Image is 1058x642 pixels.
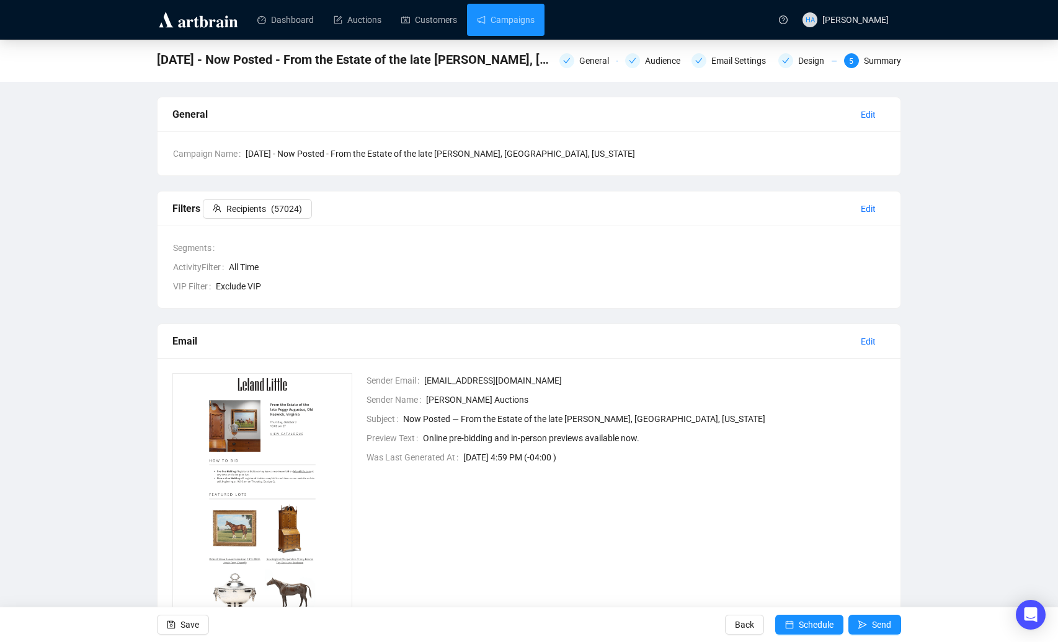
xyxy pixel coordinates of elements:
span: Now Posted — From the Estate of the late [PERSON_NAME], [GEOGRAPHIC_DATA], [US_STATE] [403,412,886,426]
div: Audience [645,53,688,68]
span: All Time [229,260,886,274]
span: Preview Text [367,431,423,445]
span: [PERSON_NAME] Auctions [426,393,886,407]
a: Customers [401,4,457,36]
span: HA [805,14,814,25]
span: Was Last Generated At [367,451,463,464]
div: General [172,107,851,122]
a: Auctions [334,4,381,36]
span: Edit [861,335,876,348]
div: General [559,53,618,68]
span: send [858,620,867,629]
span: Online pre-bidding and in-person previews available now. [423,431,886,445]
div: Design [778,53,837,68]
span: VIP Filter [173,279,216,293]
span: 9-18-25 - Now Posted - From the Estate of the late Peggy Augustus, Old Keswick, Virginia [157,50,552,69]
button: Schedule [775,615,843,635]
span: Campaign Name [173,147,246,160]
span: calendar [785,620,794,629]
span: [EMAIL_ADDRESS][DOMAIN_NAME] [424,374,886,387]
span: save [167,620,176,629]
span: check [695,57,703,64]
div: Email [172,333,851,349]
button: Edit [851,105,886,125]
button: Edit [851,332,886,351]
span: check [563,57,571,64]
span: check [782,57,789,64]
button: Send [848,615,901,635]
span: Sender Name [367,393,426,407]
a: Campaigns [477,4,535,36]
button: Save [157,615,209,635]
span: Send [872,607,891,642]
button: Recipients(57024) [203,199,312,219]
span: ( 57024 ) [271,202,302,216]
div: Audience [625,53,683,68]
span: Schedule [799,607,834,642]
div: Open Intercom Messenger [1016,600,1046,630]
div: Design [798,53,832,68]
span: Edit [861,108,876,121]
span: ActivityFilter [173,260,229,274]
span: Filters [172,203,312,214]
img: 1758300232659-IP4KcBIbbrT0V05f.png [172,373,352,622]
div: Email Settings [691,53,771,68]
button: Back [725,615,764,635]
span: 5 [849,57,853,66]
span: [DATE] 4:59 PM (-04:00 ) [463,451,886,464]
a: Dashboard [257,4,314,36]
img: logo [157,10,240,30]
span: Back [735,607,754,642]
span: [PERSON_NAME] [822,15,889,25]
span: Edit [861,202,876,216]
div: General [579,53,616,68]
span: Save [180,607,199,642]
button: Edit [851,199,886,219]
span: Recipients [226,202,266,216]
div: Summary [864,53,901,68]
span: Segments [173,241,220,255]
div: Email Settings [711,53,773,68]
div: 5Summary [844,53,901,68]
span: question-circle [779,15,788,24]
span: Sender Email [367,374,424,387]
span: team [213,204,221,213]
span: Subject [367,412,403,426]
span: Exclude VIP [216,279,886,293]
span: check [629,57,636,64]
span: [DATE] - Now Posted - From the Estate of the late [PERSON_NAME], [GEOGRAPHIC_DATA], [US_STATE] [246,147,886,160]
